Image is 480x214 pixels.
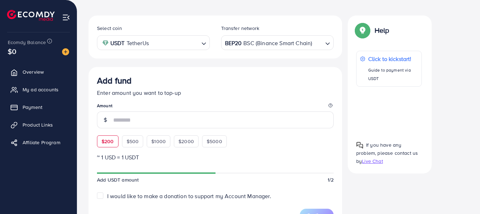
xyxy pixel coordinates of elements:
[127,138,139,145] span: $500
[178,138,194,145] span: $2000
[5,82,72,97] a: My ad accounts
[5,135,72,149] a: Affiliate Program
[7,10,55,21] img: logo
[362,158,383,165] span: Live Chat
[368,66,418,83] p: Guide to payment via USDT
[375,26,389,35] p: Help
[151,37,199,48] input: Search for option
[97,25,122,32] label: Select coin
[23,121,53,128] span: Product Links
[207,138,222,145] span: $5000
[356,24,369,37] img: Popup guide
[23,139,60,146] span: Affiliate Program
[5,118,72,132] a: Product Links
[102,40,109,46] img: coin
[8,46,16,56] span: $0
[225,38,242,48] strong: BEP20
[110,38,125,48] strong: USDT
[313,37,322,48] input: Search for option
[356,141,418,165] span: If you have any problem, please contact us by
[221,25,260,32] label: Transfer network
[243,38,312,48] span: BSC (Binance Smart Chain)
[23,68,44,75] span: Overview
[356,142,363,149] img: Popup guide
[23,104,42,111] span: Payment
[97,35,210,50] div: Search for option
[102,138,114,145] span: $200
[328,176,334,183] span: 1/2
[62,13,70,22] img: menu
[8,39,46,46] span: Ecomdy Balance
[97,88,334,97] p: Enter amount you want to top-up
[97,103,334,111] legend: Amount
[62,48,69,55] img: image
[151,138,166,145] span: $1000
[5,65,72,79] a: Overview
[97,176,139,183] span: Add USDT amount
[368,55,418,63] p: Click to kickstart!
[127,38,149,48] span: TetherUs
[450,182,475,209] iframe: Chat
[221,35,334,50] div: Search for option
[23,86,59,93] span: My ad accounts
[97,153,334,161] p: ~ 1 USD = 1 USDT
[97,75,132,86] h3: Add fund
[5,100,72,114] a: Payment
[107,192,271,200] span: I would like to make a donation to support my Account Manager.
